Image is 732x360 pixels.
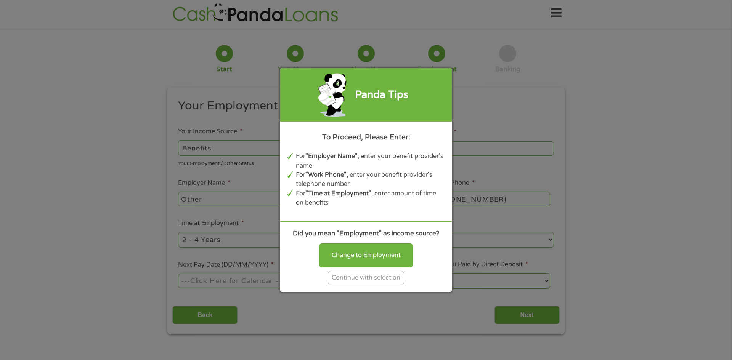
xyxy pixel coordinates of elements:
[305,152,358,160] b: "Employer Name"
[287,229,445,238] div: Did you mean "Employment" as income source?
[305,190,371,197] b: "Time at Employment"
[319,243,413,267] div: Change to Employment
[296,170,445,189] li: For , enter your benefit provider's telephone number
[296,189,445,208] li: For , enter amount of time on benefits
[287,132,445,142] div: To Proceed, Please Enter:
[328,271,404,285] div: Continue with selection
[296,152,445,170] li: For , enter your benefit provider's name
[305,171,347,179] b: "Work Phone"
[355,87,408,103] div: Panda Tips
[317,72,348,118] img: green-panda-phone.png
